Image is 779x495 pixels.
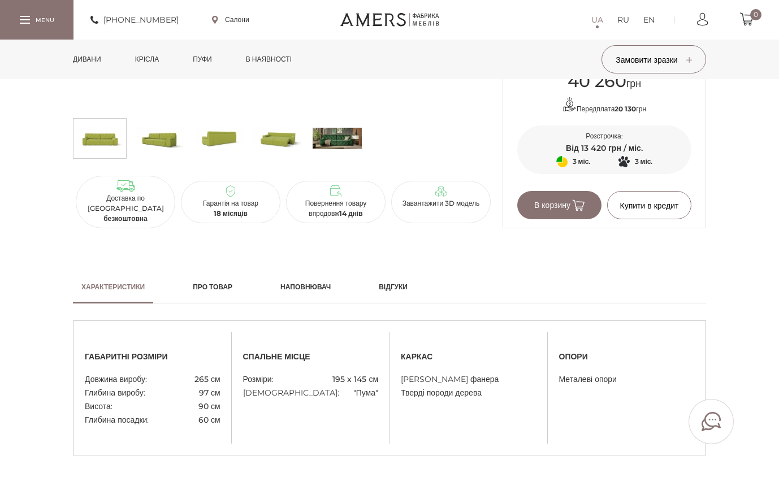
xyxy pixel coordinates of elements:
a: в наявності [237,40,300,79]
h2: Про товар [193,282,232,292]
p: Повернення товару впродовж [291,198,381,219]
p: Передплата грн [517,97,691,114]
span: 0 [750,9,761,20]
a: UA [591,13,603,27]
span: 97 см [199,386,220,400]
span: [PERSON_NAME] фанера [401,372,499,386]
a: Характеристики [73,271,153,303]
button: В корзину [517,191,601,219]
span: Довжина виробу: [85,372,147,386]
span: грн / міс. [608,143,643,153]
b: 18 місяців [214,209,248,218]
span: Замовити зразки [616,55,691,65]
a: RU [617,13,629,27]
h2: Відгуки [379,282,408,292]
span: каркас [401,349,536,364]
span: 265 см [194,372,220,386]
p: Гарантія на товар [185,198,276,219]
span: Глибина посадки: [85,413,149,427]
a: EN [643,13,655,27]
img: Прямий диван НОЕМІ s-3 [253,121,302,155]
span: "Пума" [353,386,378,400]
span: опори [559,349,695,364]
span: 3 міс. [635,155,653,168]
span: 40 260 [568,71,626,92]
img: Прямий диван НОЕМІ s-0 [75,121,124,155]
p: Доставка по [GEOGRAPHIC_DATA] [80,193,171,224]
b: безкоштовна [103,214,148,223]
span: Від [566,143,579,153]
button: Купити в кредит [607,191,691,219]
span: 90 см [198,400,220,413]
a: Салони [212,15,249,25]
img: Прямий диван НОЕМІ s-2 [194,121,243,155]
a: [PHONE_NUMBER] [90,13,179,27]
img: Прямий диван НОЕМІ s-1 [135,121,184,155]
b: 20 130 [614,105,636,113]
span: 13 420 [581,143,606,153]
span: [DEMOGRAPHIC_DATA]: [243,386,339,400]
span: 195 x 145 см [332,372,378,386]
span: Металеві опори [559,372,617,386]
button: Замовити зразки [601,45,706,73]
span: Висота: [85,400,112,413]
p: Розстрочка: [517,131,691,141]
p: Завантажити 3D модель [396,198,486,209]
h2: Наповнювач [280,282,331,292]
a: Пуфи [184,40,220,79]
span: грн [568,77,642,90]
span: 60 см [198,413,220,427]
span: спальне місце [243,349,379,364]
span: Тверді породи дерева [401,386,482,400]
span: Розміри: [243,372,274,386]
span: Купити в кредит [620,201,678,211]
span: Глибина виробу: [85,386,145,400]
a: Наповнювач [272,271,339,303]
a: Відгуки [370,271,416,303]
b: 14 днів [339,209,363,218]
span: габаритні розміри [85,349,220,364]
h2: Характеристики [81,282,145,292]
img: s_ [313,121,362,155]
span: 3 міс. [573,155,591,168]
span: В корзину [534,200,585,210]
a: Про товар [184,271,241,303]
a: Крісла [127,40,167,79]
a: Дивани [64,40,110,79]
